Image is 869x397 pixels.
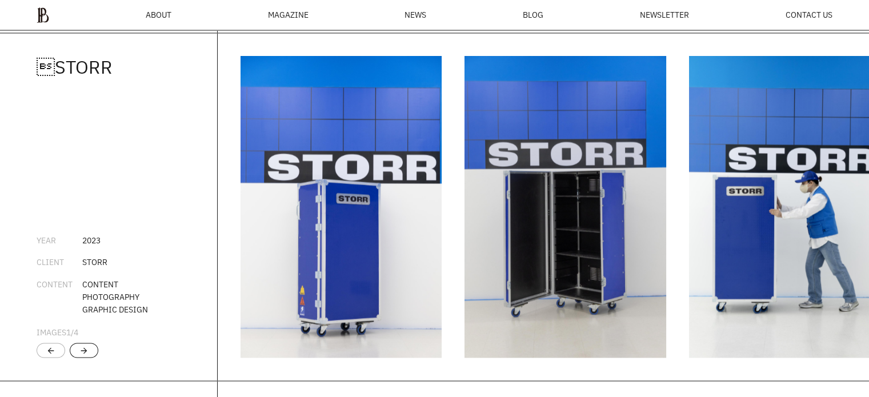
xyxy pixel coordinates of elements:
a: CONTACT US [786,11,832,19]
img: ba379d5522eb3.png [37,7,49,23]
img: fbe851eee9348.jpg [241,56,442,358]
div: Previous slide [37,343,65,358]
div: arrow_forward [79,346,89,355]
div: CONTENT PHOTOGRAPHY GRAPHIC DESIGN [82,278,148,316]
span: 4 [74,326,78,337]
a: 1 / 5 [241,56,442,358]
h4: STORR [37,56,181,78]
div: STORR [82,256,107,268]
div: 2023 [82,234,101,247]
a: ABOUT [146,11,171,19]
div: Next slide [70,343,98,358]
div: arrow_back [46,346,55,355]
img: 90ce9c79f66fa.jpg [464,56,666,358]
div: IMAGES [37,326,78,338]
span: / [66,326,78,337]
a: NEWS [405,11,426,19]
span: 1 [66,326,71,337]
a: NEWSLETTER [640,11,689,19]
a: BLOG [523,11,543,19]
div: CONTENT [37,278,82,316]
div: CLIENT [37,256,82,268]
a: 2 / 5 [464,56,666,358]
div: YEAR [37,234,82,247]
div: MAGAZINE [267,11,308,19]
